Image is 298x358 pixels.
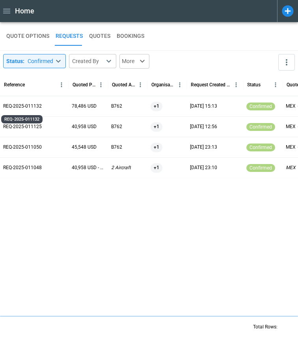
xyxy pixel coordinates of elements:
button: QUOTE OPTIONS [6,27,49,46]
span: confirmed [248,145,274,150]
p: 21/08/2025 15:13 [190,103,217,110]
div: Reference [4,82,25,88]
button: Status column menu [270,80,281,90]
div: Created By [72,57,104,65]
div: Status : [6,57,53,65]
div: Request Created At (UTC+3:00) [191,82,231,88]
button: Organisation column menu [175,80,185,90]
div: Quoted Price [73,82,96,88]
p: 78,486 USD [72,103,97,110]
span: confirmed [248,104,274,109]
button: More [119,54,149,69]
p: 45,548 USD [72,144,97,151]
div: Organisation [151,82,175,88]
p: 21/08/2025 12:56 [190,123,217,130]
h1: Home [15,6,34,16]
button: Quoted Aircraft column menu [135,80,145,90]
button: REQUESTS [56,27,83,46]
span: +1 [151,96,162,116]
p: Total Rows: [253,324,278,330]
button: more [278,54,295,71]
span: confirmed [248,124,274,130]
p: 40,958 USD - 695,715 USD [72,164,105,171]
p: B762 [111,123,122,130]
p: REQ-2025-011132 [3,103,42,110]
button: BOOKINGS [117,27,144,46]
p: B762 [111,144,122,151]
div: Quoted Aircraft [112,82,135,88]
div: REQ-2025-011132 [1,115,43,123]
button: Request Created At (UTC+3:00) column menu [231,80,241,90]
button: Quoted Price column menu [96,80,106,90]
button: QUOTES [89,27,110,46]
span: +1 [151,137,162,157]
button: Reference column menu [56,80,67,90]
p: REQ-2025-011125 [3,123,42,130]
p: 40,958 USD [72,123,97,130]
div: Confirmed [28,57,53,65]
div: Status [247,82,261,88]
p: 2 Aircraft [111,164,131,171]
span: +1 [151,158,162,178]
p: REQ-2025-011050 [3,144,42,151]
p: B762 [111,103,122,110]
p: REQ-2025-011048 [3,164,42,171]
span: confirmed [248,165,274,171]
p: 19/08/2025 23:10 [190,164,217,171]
span: +1 [151,117,162,137]
p: 19/08/2025 23:13 [190,144,217,151]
